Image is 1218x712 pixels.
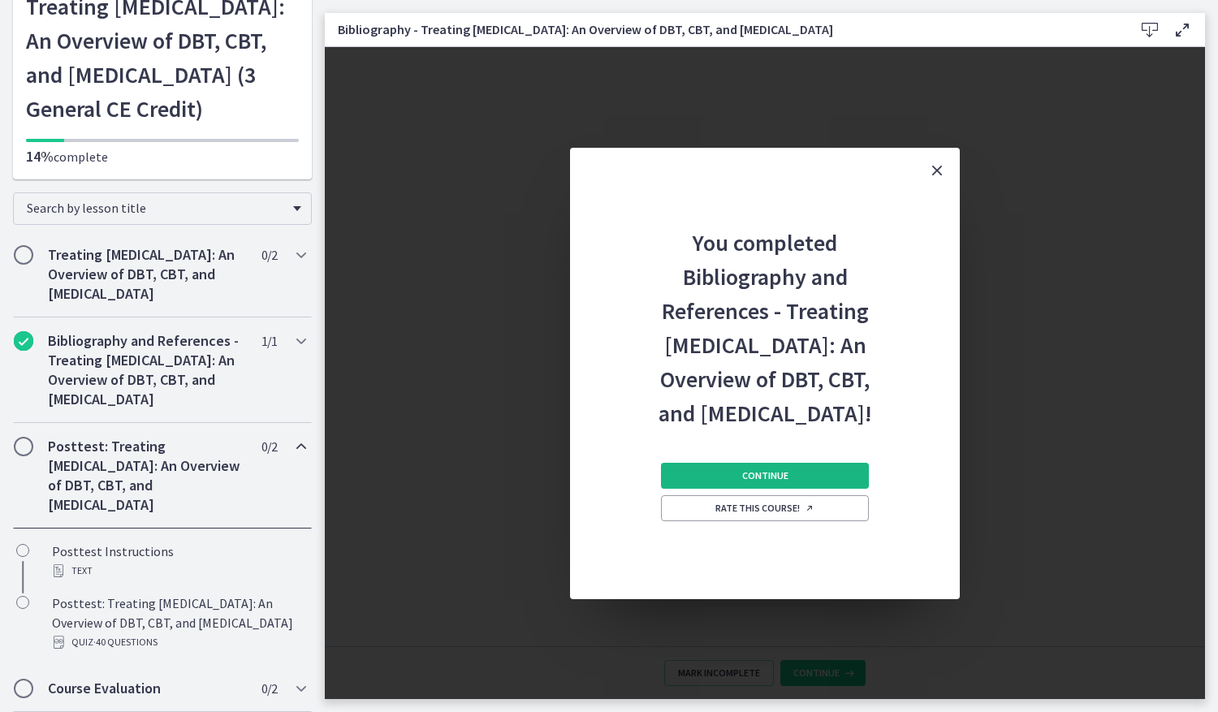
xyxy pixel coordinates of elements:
div: Posttest Instructions [52,542,305,580]
div: Text [52,561,305,580]
div: Quiz [52,632,305,652]
div: Search by lesson title [13,192,312,225]
h2: Bibliography and References - Treating [MEDICAL_DATA]: An Overview of DBT, CBT, and [MEDICAL_DATA] [48,331,246,409]
span: Search by lesson title [27,200,285,216]
span: Continue [742,469,788,482]
i: Opens in a new window [805,503,814,513]
h2: You completed Bibliography and References - Treating [MEDICAL_DATA]: An Overview of DBT, CBT, and... [658,193,872,430]
h3: Bibliography - Treating [MEDICAL_DATA]: An Overview of DBT, CBT, and [MEDICAL_DATA] [338,19,1108,39]
p: complete [26,147,299,166]
button: Continue [661,463,869,489]
i: Completed [14,331,33,351]
span: Rate this course! [715,502,814,515]
a: Rate this course! Opens in a new window [661,495,869,521]
h2: Posttest: Treating [MEDICAL_DATA]: An Overview of DBT, CBT, and [MEDICAL_DATA] [48,437,246,515]
span: 1 / 1 [261,331,277,351]
h2: Treating [MEDICAL_DATA]: An Overview of DBT, CBT, and [MEDICAL_DATA] [48,245,246,304]
span: 0 / 2 [261,679,277,698]
span: 14% [26,147,54,166]
span: 0 / 2 [261,245,277,265]
div: Posttest: Treating [MEDICAL_DATA]: An Overview of DBT, CBT, and [MEDICAL_DATA] [52,593,305,652]
span: 0 / 2 [261,437,277,456]
span: · 40 Questions [93,632,158,652]
button: Close [914,148,960,193]
h2: Course Evaluation [48,679,246,698]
